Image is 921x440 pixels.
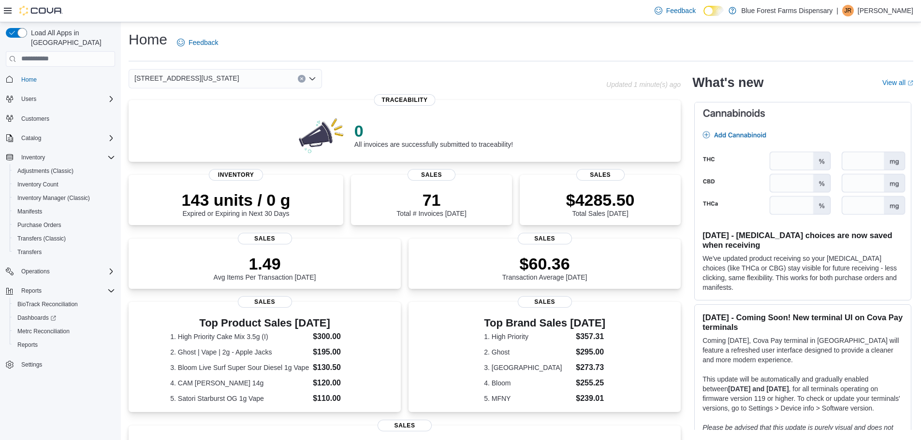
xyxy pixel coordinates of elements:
[14,326,115,337] span: Metrc Reconciliation
[17,152,115,163] span: Inventory
[17,235,66,242] span: Transfers (Classic)
[10,164,119,178] button: Adjustments (Classic)
[703,6,724,16] input: Dark Mode
[17,341,38,349] span: Reports
[2,131,119,145] button: Catalog
[484,317,605,329] h3: Top Brand Sales [DATE]
[2,151,119,164] button: Inventory
[17,132,115,144] span: Catalog
[14,219,115,231] span: Purchase Orders
[842,5,854,16] div: Jonathan Ritter
[354,121,513,148] div: All invoices are successfully submitted to traceability!
[17,285,115,297] span: Reports
[17,113,53,125] a: Customers
[484,378,572,388] dt: 4. Bloom
[14,339,115,351] span: Reports
[14,179,115,190] span: Inventory Count
[189,38,218,47] span: Feedback
[10,245,119,259] button: Transfers
[21,95,36,103] span: Users
[741,5,833,16] p: Blue Forest Farms Dispensary
[19,6,63,15] img: Cova
[17,152,49,163] button: Inventory
[14,298,115,310] span: BioTrack Reconciliation
[836,5,838,16] p: |
[134,72,239,84] span: [STREET_ADDRESS][US_STATE]
[298,75,306,83] button: Clear input
[17,194,90,202] span: Inventory Manager (Classic)
[2,284,119,298] button: Reports
[313,393,359,404] dd: $110.00
[14,165,77,177] a: Adjustments (Classic)
[374,94,436,106] span: Traceability
[27,28,115,47] span: Load All Apps in [GEOGRAPHIC_DATA]
[313,377,359,389] dd: $120.00
[702,254,903,292] p: We've updated product receiving so your [MEDICAL_DATA] choices (like THCa or CBG) stay visible fo...
[518,233,572,244] span: Sales
[238,233,292,244] span: Sales
[214,254,316,281] div: Avg Items Per Transaction [DATE]
[576,393,605,404] dd: $239.01
[566,190,635,210] p: $4285.50
[182,190,291,217] div: Expired or Expiring in Next 30 Days
[14,246,45,258] a: Transfers
[17,221,61,229] span: Purchase Orders
[14,339,42,351] a: Reports
[21,268,50,275] span: Operations
[702,312,903,332] h3: [DATE] - Coming Soon! New terminal UI on Cova Pay terminals
[484,332,572,341] dt: 1. High Priority
[702,230,903,250] h3: [DATE] - [MEDICAL_DATA] choices are now saved when receiving
[21,134,41,142] span: Catalog
[14,312,115,324] span: Dashboards
[14,206,46,217] a: Manifests
[408,169,456,181] span: Sales
[17,285,45,297] button: Reports
[17,93,40,105] button: Users
[17,358,115,370] span: Settings
[17,181,58,188] span: Inventory Count
[2,112,119,126] button: Customers
[170,332,309,341] dt: 1. High Priority Cake Mix 3.5g (I)
[17,93,115,105] span: Users
[209,169,263,181] span: Inventory
[907,80,913,86] svg: External link
[17,113,115,125] span: Customers
[17,248,42,256] span: Transfers
[21,115,49,123] span: Customers
[702,336,903,365] p: Coming [DATE], Cova Pay terminal in [GEOGRAPHIC_DATA] will feature a refreshed user interface des...
[129,30,167,49] h1: Home
[296,115,347,154] img: 0
[576,331,605,342] dd: $357.31
[14,233,70,244] a: Transfers (Classic)
[651,1,700,20] a: Feedback
[308,75,316,83] button: Open list of options
[17,300,78,308] span: BioTrack Reconciliation
[17,74,41,85] a: Home
[313,346,359,358] dd: $195.00
[502,254,587,273] p: $60.36
[17,266,54,277] button: Operations
[2,357,119,371] button: Settings
[17,266,115,277] span: Operations
[14,298,82,310] a: BioTrack Reconciliation
[21,287,42,295] span: Reports
[396,190,466,217] div: Total # Invoices [DATE]
[576,377,605,389] dd: $255.25
[2,72,119,86] button: Home
[702,374,903,413] p: This update will be automatically and gradually enabled between , for all terminals operating on ...
[10,338,119,352] button: Reports
[566,190,635,217] div: Total Sales [DATE]
[14,192,115,204] span: Inventory Manager (Classic)
[14,219,65,231] a: Purchase Orders
[10,325,119,338] button: Metrc Reconciliation
[2,92,119,106] button: Users
[606,81,681,88] p: Updated 1 minute(s) ago
[17,73,115,85] span: Home
[518,296,572,308] span: Sales
[484,347,572,357] dt: 2. Ghost
[378,420,432,431] span: Sales
[576,346,605,358] dd: $295.00
[692,75,763,90] h2: What's new
[576,362,605,373] dd: $273.73
[14,192,94,204] a: Inventory Manager (Classic)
